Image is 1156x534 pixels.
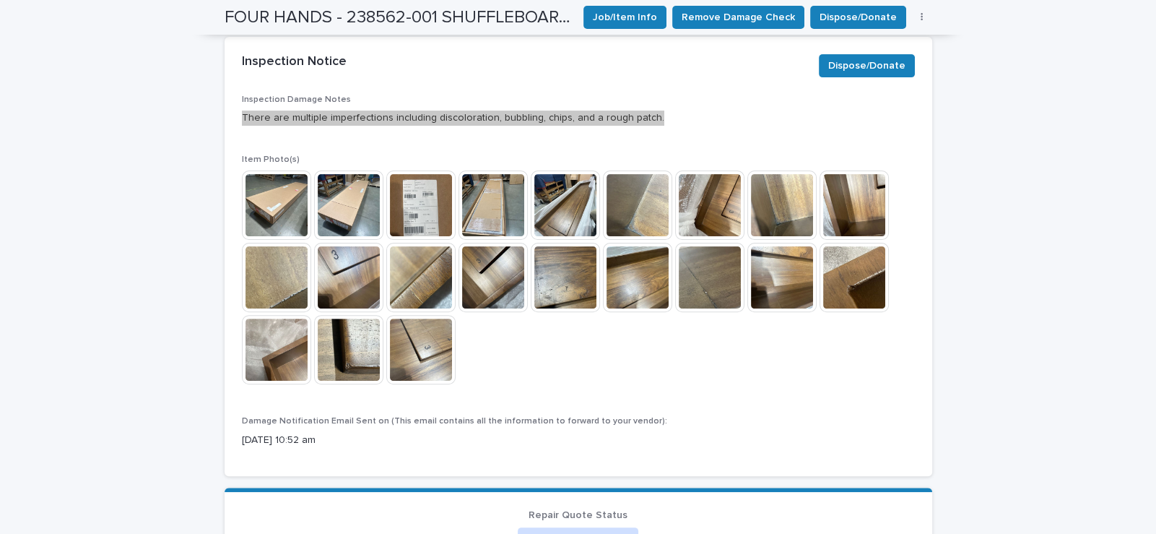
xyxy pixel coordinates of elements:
[828,59,905,73] span: Dispose/Donate
[242,54,347,70] h2: Inspection Notice
[810,6,906,29] button: Dispose/Donate
[242,417,667,426] span: Damage Notification Email Sent on (This email contains all the information to forward to your ven...
[242,95,351,104] span: Inspection Damage Notes
[820,10,897,25] span: Dispose/Donate
[529,510,627,520] span: Repair Quote Status
[819,54,915,77] button: Dispose/Donate
[672,6,804,29] button: Remove Damage Check
[242,433,915,448] p: [DATE] 10:52 am
[225,7,572,28] h2: FOUR HANDS - 238562-001 SHUFFLEBOARD TABLE | 77400
[242,155,300,164] span: Item Photo(s)
[682,10,795,25] span: Remove Damage Check
[593,10,657,25] span: Job/Item Info
[242,111,664,126] p: There are multiple imperfections including discoloration, bubbling, chips, and a rough patch.
[583,6,666,29] button: Job/Item Info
